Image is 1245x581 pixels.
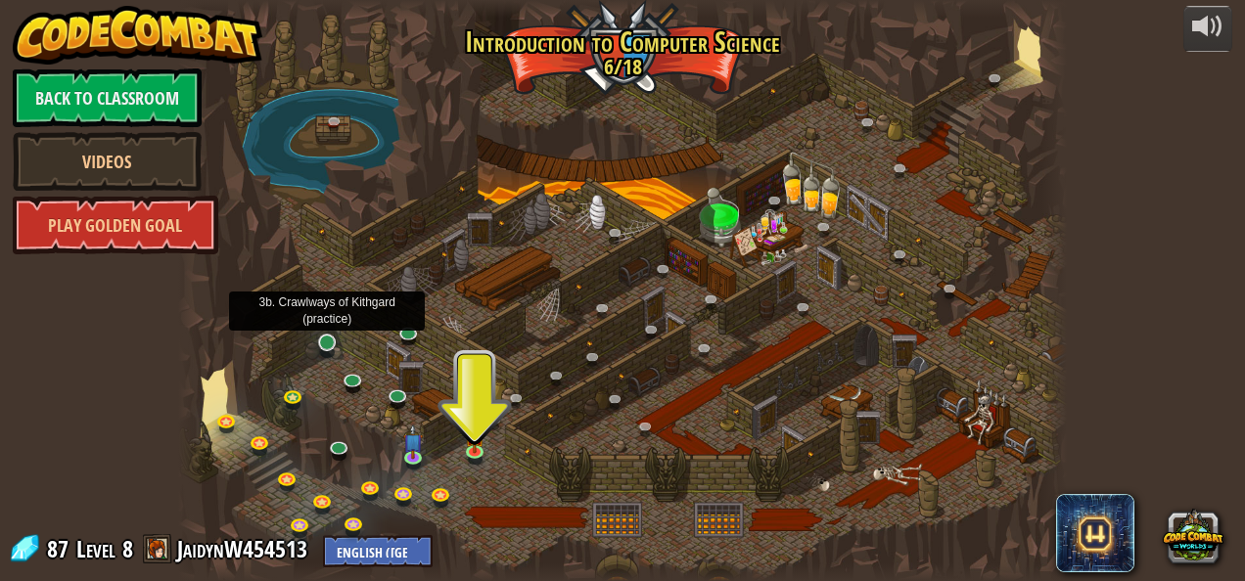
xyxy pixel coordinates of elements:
[13,68,202,127] a: Back to Classroom
[177,533,313,564] a: JaidynW454513
[1183,6,1232,52] button: Adjust volume
[13,132,202,191] a: Videos
[13,196,218,254] a: Play Golden Goal
[13,6,263,65] img: CodeCombat - Learn how to code by playing a game
[403,424,424,459] img: level-banner-unstarted-subscriber.png
[122,533,133,564] span: 8
[465,419,485,454] img: level-banner-unstarted.png
[76,533,115,565] span: Level
[47,533,74,564] span: 87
